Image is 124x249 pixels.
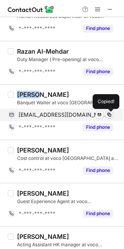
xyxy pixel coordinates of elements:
[83,25,113,32] button: Reveal Button
[17,241,119,248] div: Acting Assistant HK manager at voco [GEOGRAPHIC_DATA] an [GEOGRAPHIC_DATA]
[83,167,113,174] button: Reveal Button
[17,233,69,240] div: [PERSON_NAME]
[83,210,113,217] button: Reveal Button
[17,146,69,154] div: [PERSON_NAME]
[17,99,119,106] div: Banquet Waiter at voco [GEOGRAPHIC_DATA] an [GEOGRAPHIC_DATA]
[83,68,113,75] button: Reveal Button
[17,189,69,197] div: [PERSON_NAME]
[17,155,119,162] div: Cost control at voco [GEOGRAPHIC_DATA] an [GEOGRAPHIC_DATA]
[17,47,69,55] div: Razan Al-Mehdar
[17,56,119,63] div: Duty Manager ( Pre-opening) at voco [GEOGRAPHIC_DATA] an [GEOGRAPHIC_DATA]
[17,91,69,98] div: [PERSON_NAME]
[17,198,119,205] div: Guest Experience Agent at voco [GEOGRAPHIC_DATA] an [GEOGRAPHIC_DATA]
[19,111,107,118] span: [EMAIL_ADDRESS][DOMAIN_NAME]
[83,123,113,131] button: Reveal Button
[8,5,54,14] img: ContactOut v5.3.10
